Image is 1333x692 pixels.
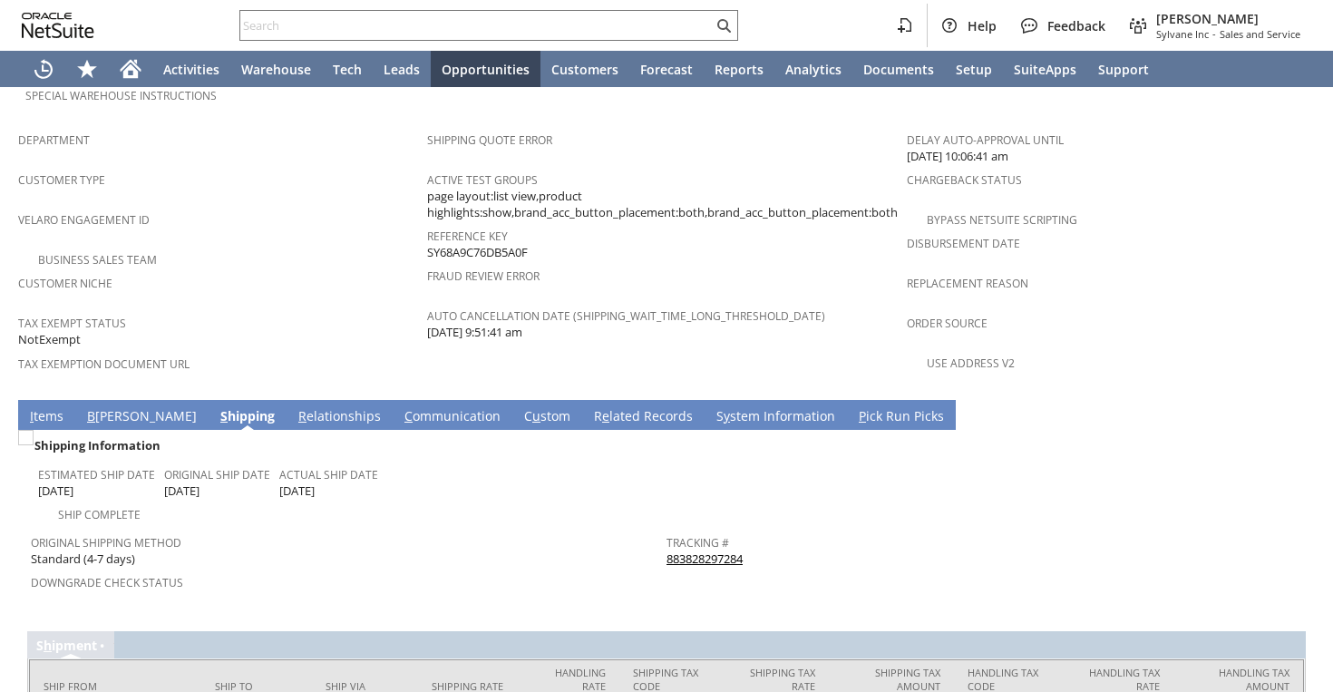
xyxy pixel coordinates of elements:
[31,434,659,457] div: Shipping Information
[164,467,270,482] a: Original Ship Date
[384,61,420,78] span: Leads
[1098,61,1149,78] span: Support
[704,51,774,87] a: Reports
[18,172,105,188] a: Customer Type
[120,58,141,80] svg: Home
[322,51,373,87] a: Tech
[551,61,618,78] span: Customers
[18,316,126,331] a: Tax Exempt Status
[602,407,609,424] span: e
[31,551,135,568] span: Standard (4-7 days)
[1156,27,1209,41] span: Sylvane Inc
[164,482,199,500] span: [DATE]
[18,132,90,148] a: Department
[279,467,378,482] a: Actual Ship Date
[859,407,866,424] span: P
[427,308,825,324] a: Auto Cancellation Date (shipping_wait_time_long_threshold_date)
[540,51,629,87] a: Customers
[629,51,704,87] a: Forecast
[666,551,743,567] a: 883828297284
[427,172,538,188] a: Active Test Groups
[109,51,152,87] a: Home
[1087,51,1160,87] a: Support
[427,268,540,284] a: Fraud Review Error
[58,507,141,522] a: Ship Complete
[431,51,540,87] a: Opportunities
[298,407,306,424] span: R
[907,236,1020,251] a: Disbursement Date
[38,482,73,500] span: [DATE]
[1014,61,1076,78] span: SuiteApps
[863,61,934,78] span: Documents
[1047,17,1105,34] span: Feedback
[83,407,201,427] a: B[PERSON_NAME]
[712,407,840,427] a: System Information
[589,407,697,427] a: Related Records
[907,276,1028,291] a: Replacement reason
[220,407,228,424] span: S
[715,61,764,78] span: Reports
[956,61,992,78] span: Setup
[30,407,34,424] span: I
[640,61,693,78] span: Forecast
[968,17,997,34] span: Help
[22,51,65,87] a: Recent Records
[1003,51,1087,87] a: SuiteApps
[785,61,842,78] span: Analytics
[31,535,181,551] a: Original Shipping Method
[230,51,322,87] a: Warehouse
[1220,27,1300,41] span: Sales and Service
[945,51,1003,87] a: Setup
[404,407,413,424] span: C
[520,407,575,427] a: Custom
[852,51,945,87] a: Documents
[400,407,505,427] a: Communication
[1282,404,1304,425] a: Unrolled view on
[294,407,385,427] a: Relationships
[240,15,713,36] input: Search
[333,61,362,78] span: Tech
[38,467,155,482] a: Estimated Ship Date
[152,51,230,87] a: Activities
[65,51,109,87] div: Shortcuts
[38,252,157,268] a: Business Sales Team
[774,51,852,87] a: Analytics
[163,61,219,78] span: Activities
[18,356,190,372] a: Tax Exemption Document URL
[33,58,54,80] svg: Recent Records
[713,15,735,36] svg: Search
[442,61,530,78] span: Opportunities
[907,316,988,331] a: Order Source
[427,244,528,261] span: SY68A9C76DB5A0F
[18,331,81,348] span: NotExempt
[427,324,522,341] span: [DATE] 9:51:41 am
[532,407,540,424] span: u
[427,229,508,244] a: Reference Key
[22,13,94,38] svg: logo
[854,407,949,427] a: Pick Run Picks
[907,148,1008,165] span: [DATE] 10:06:41 am
[427,188,898,221] span: page layout:list view,product highlights:show,brand_acc_button_placement:both,brand_acc_button_pl...
[76,58,98,80] svg: Shortcuts
[907,172,1022,188] a: Chargeback Status
[373,51,431,87] a: Leads
[25,88,217,103] a: Special Warehouse Instructions
[18,430,34,445] img: Unchecked
[427,132,552,148] a: Shipping Quote Error
[87,407,95,424] span: B
[666,535,729,551] a: Tracking #
[36,637,97,654] a: Shipment
[25,407,68,427] a: Items
[927,212,1077,228] a: Bypass NetSuite Scripting
[907,132,1064,148] a: Delay Auto-Approval Until
[1156,10,1300,27] span: [PERSON_NAME]
[724,407,730,424] span: y
[44,637,52,654] span: h
[18,276,112,291] a: Customer Niche
[279,482,315,500] span: [DATE]
[1212,27,1216,41] span: -
[18,212,150,228] a: Velaro Engagement ID
[241,61,311,78] span: Warehouse
[927,356,1015,371] a: Use Address V2
[31,575,183,590] a: Downgrade Check Status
